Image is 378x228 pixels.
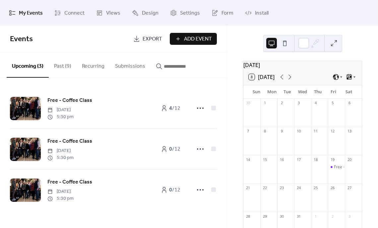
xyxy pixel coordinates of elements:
div: 7 [245,129,250,134]
div: 3 [347,214,352,219]
button: Add Event [170,33,217,45]
div: Fri [326,85,341,99]
div: 19 [330,157,335,162]
div: 29 [262,214,267,219]
a: 0/12 [154,143,187,155]
div: 12 [330,129,335,134]
div: Tue [280,85,295,99]
a: Free - Coffee Class [47,178,92,187]
div: Free - Coffee Class [328,164,345,170]
b: 4 [169,103,172,114]
div: 28 [245,214,250,219]
a: Form [207,3,238,23]
div: [DATE] [243,61,362,69]
div: Mon [264,85,279,99]
div: 24 [296,186,301,190]
span: 5:30 pm [47,154,74,161]
span: [DATE] [47,147,74,154]
a: Design [127,3,163,23]
div: Thu [310,85,326,99]
span: Settings [180,8,200,18]
a: Views [91,3,125,23]
span: Events [10,32,33,46]
div: Sat [341,85,356,99]
b: 0 [169,185,172,195]
div: 27 [347,186,352,190]
span: / 12 [169,145,180,153]
span: / 12 [169,186,180,194]
b: 0 [169,144,172,154]
div: 22 [262,186,267,190]
button: Recurring [77,52,110,77]
button: Submissions [110,52,151,77]
div: 21 [245,186,250,190]
div: 11 [313,129,318,134]
span: / 12 [169,105,180,113]
button: Past (9) [49,52,77,77]
a: My Events [4,3,48,23]
div: 31 [296,214,301,219]
span: Export [143,35,162,43]
div: 14 [245,157,250,162]
div: Sun [249,85,264,99]
span: Add Event [184,35,212,43]
div: 30 [245,101,250,106]
span: 5:30 pm [47,114,74,120]
div: 26 [330,186,335,190]
div: 8 [262,129,267,134]
span: Free - Coffee Class [47,97,92,105]
a: 4/12 [154,102,187,114]
span: Views [106,8,120,18]
div: 10 [296,129,301,134]
div: 23 [279,186,284,190]
span: My Events [19,8,43,18]
div: 3 [296,101,301,106]
a: Free - Coffee Class [47,137,92,146]
button: Upcoming (3) [7,52,49,78]
span: Install [255,8,269,18]
div: 1 [262,101,267,106]
span: 5:30 pm [47,195,74,202]
div: 2 [279,101,284,106]
div: 15 [262,157,267,162]
a: Export [128,33,167,45]
a: Settings [165,3,205,23]
div: Wed [295,85,310,99]
div: 2 [330,214,335,219]
div: 13 [347,129,352,134]
div: 1 [313,214,318,219]
a: Install [240,3,274,23]
div: 30 [279,214,284,219]
a: Connect [49,3,90,23]
div: 4 [313,101,318,106]
a: Free - Coffee Class [47,96,92,105]
span: Design [142,8,158,18]
span: [DATE] [47,188,74,195]
div: 17 [296,157,301,162]
div: 6 [347,101,352,106]
button: 8[DATE] [246,72,277,82]
div: 20 [347,157,352,162]
div: Free - Coffee Class [334,164,369,170]
span: Free - Coffee Class [47,137,92,145]
a: 0/12 [154,184,187,196]
div: 5 [330,101,335,106]
span: Form [221,8,233,18]
span: Connect [64,8,85,18]
div: 25 [313,186,318,190]
div: 18 [313,157,318,162]
span: [DATE] [47,107,74,114]
div: 16 [279,157,284,162]
div: 9 [279,129,284,134]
